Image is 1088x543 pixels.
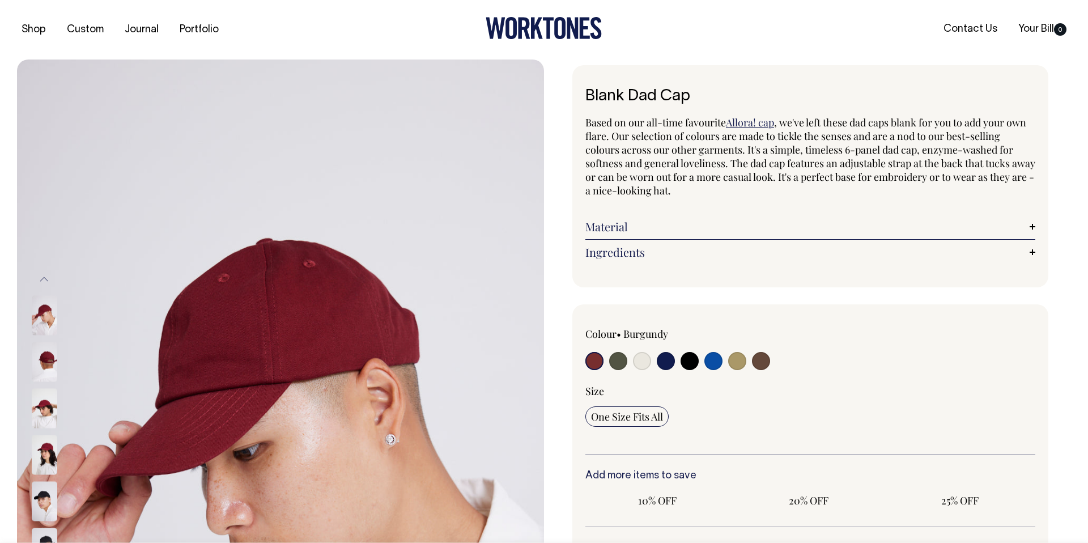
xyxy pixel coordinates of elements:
a: Ingredients [585,245,1035,259]
h1: Blank Dad Cap [585,88,1035,105]
span: 10% OFF [591,494,724,507]
img: burgundy [32,342,57,381]
a: Custom [62,20,108,39]
div: Size [585,384,1035,398]
span: 0 [1054,23,1066,36]
input: One Size Fits All [585,406,669,427]
input: 20% OFF [737,490,881,511]
span: 20% OFF [742,494,875,507]
a: Shop [17,20,50,39]
a: Portfolio [175,20,223,39]
button: Previous [36,267,53,292]
span: Based on our all-time favourite [585,116,726,129]
img: burgundy [32,295,57,335]
div: Colour [585,327,766,341]
a: Contact Us [939,20,1002,39]
h6: Add more items to save [585,470,1035,482]
label: Burgundy [623,327,668,341]
span: , we've left these dad caps blank for you to add your own flare. Our selection of colours are mad... [585,116,1035,197]
img: burgundy [32,388,57,428]
a: Allora! cap [726,116,774,129]
img: burgundy [32,435,57,474]
input: 10% OFF [585,490,730,511]
input: 25% OFF [887,490,1032,511]
img: black [32,481,57,521]
span: • [617,327,621,341]
a: Material [585,220,1035,234]
span: 25% OFF [893,494,1026,507]
a: Journal [120,20,163,39]
span: One Size Fits All [591,410,663,423]
a: Your Bill0 [1014,20,1071,39]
